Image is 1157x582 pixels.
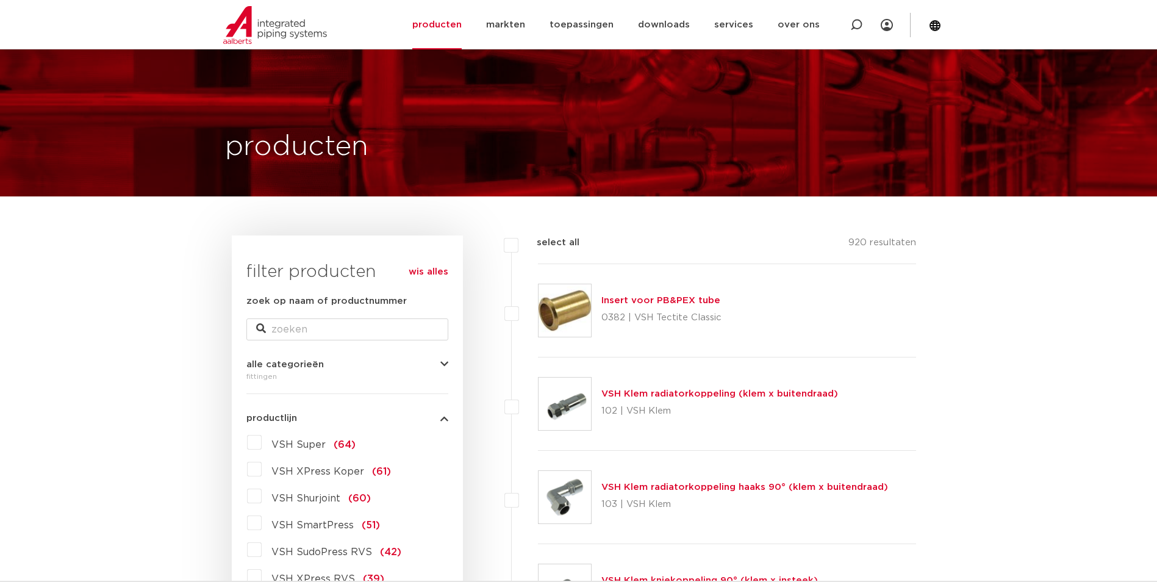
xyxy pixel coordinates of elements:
[848,235,916,254] p: 920 resultaten
[246,260,448,284] h3: filter producten
[409,265,448,279] a: wis alles
[362,520,380,530] span: (51)
[246,360,448,369] button: alle categorieën
[246,294,407,309] label: zoek op naam of productnummer
[539,471,591,523] img: Thumbnail for VSH Klem radiatorkoppeling haaks 90° (klem x buitendraad)
[601,296,720,305] a: Insert voor PB&PEX tube
[225,128,368,167] h1: producten
[246,414,448,423] button: productlijn
[246,360,324,369] span: alle categorieën
[539,284,591,337] img: Thumbnail for Insert voor PB&PEX tube
[601,389,838,398] a: VSH Klem radiatorkoppeling (klem x buitendraad)
[271,440,326,450] span: VSH Super
[601,495,888,514] p: 103 | VSH Klem
[380,547,401,557] span: (42)
[271,520,354,530] span: VSH SmartPress
[271,494,340,503] span: VSH Shurjoint
[271,547,372,557] span: VSH SudoPress RVS
[271,467,364,476] span: VSH XPress Koper
[601,483,888,492] a: VSH Klem radiatorkoppeling haaks 90° (klem x buitendraad)
[348,494,371,503] span: (60)
[372,467,391,476] span: (61)
[601,308,722,328] p: 0382 | VSH Tectite Classic
[539,378,591,430] img: Thumbnail for VSH Klem radiatorkoppeling (klem x buitendraad)
[246,318,448,340] input: zoeken
[334,440,356,450] span: (64)
[246,369,448,384] div: fittingen
[246,414,297,423] span: productlijn
[601,401,838,421] p: 102 | VSH Klem
[518,235,579,250] label: select all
